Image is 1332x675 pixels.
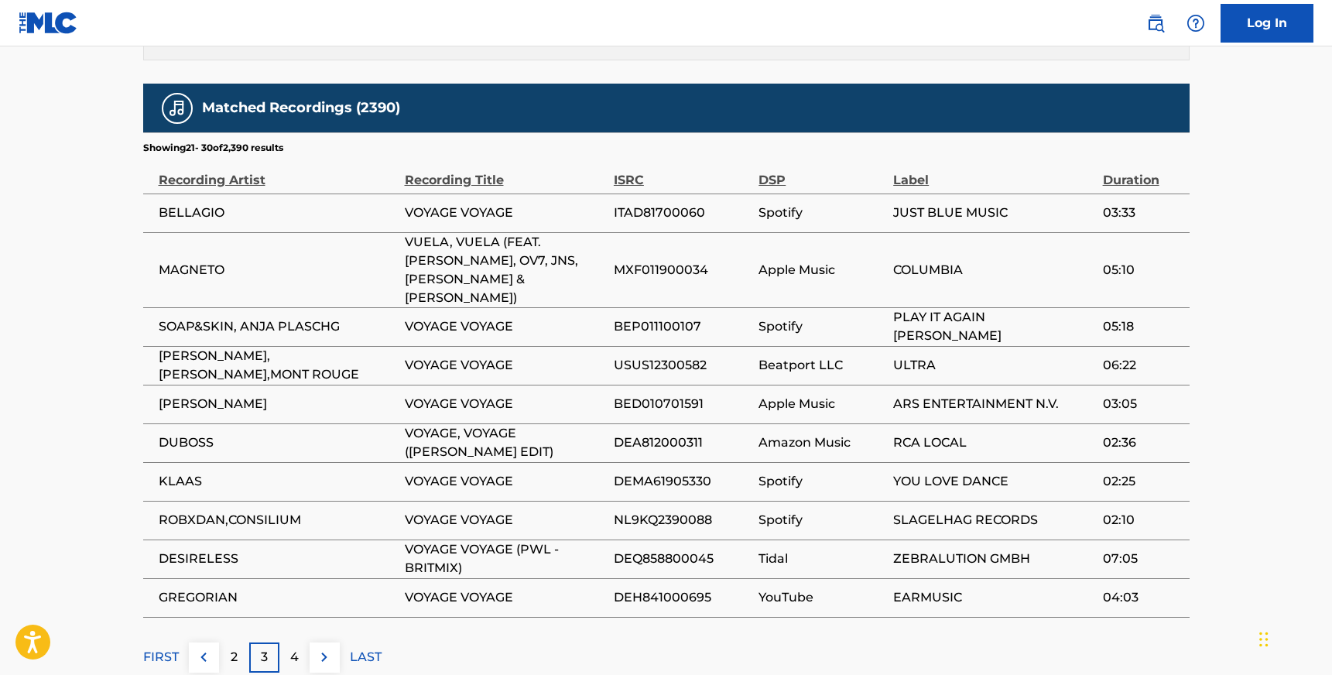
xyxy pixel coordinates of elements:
span: DEA812000311 [614,433,751,452]
span: SLAGELHAG RECORDS [893,511,1094,529]
span: 03:33 [1103,204,1182,222]
span: 06:22 [1103,356,1182,375]
iframe: Chat Widget [1255,601,1332,675]
a: Public Search [1140,8,1171,39]
div: Recording Artist [159,155,397,190]
span: VOYAGE VOYAGE [405,511,606,529]
span: VOYAGE VOYAGE [405,395,606,413]
span: Apple Music [758,395,885,413]
img: search [1146,14,1165,33]
span: VOYAGE, VOYAGE ([PERSON_NAME] EDIT) [405,424,606,461]
span: JUST BLUE MUSIC [893,204,1094,222]
p: Showing 21 - 30 of 2,390 results [143,141,283,155]
p: 3 [261,648,268,666]
span: 04:03 [1103,588,1182,607]
span: YOU LOVE DANCE [893,472,1094,491]
p: LAST [350,648,382,666]
span: [PERSON_NAME] [159,395,397,413]
img: MLC Logo [19,12,78,34]
span: DEH841000695 [614,588,751,607]
span: 05:10 [1103,261,1182,279]
span: 02:25 [1103,472,1182,491]
span: [PERSON_NAME],[PERSON_NAME],MONT ROUGE [159,347,397,384]
span: YouTube [758,588,885,607]
span: 05:18 [1103,317,1182,336]
span: DUBOSS [159,433,397,452]
p: 2 [231,648,238,666]
span: ITAD81700060 [614,204,751,222]
span: COLUMBIA [893,261,1094,279]
div: Label [893,155,1094,190]
span: 02:10 [1103,511,1182,529]
span: VOYAGE VOYAGE [405,588,606,607]
span: NL9KQ2390088 [614,511,751,529]
div: Help [1180,8,1211,39]
span: GREGORIAN [159,588,397,607]
span: MXF011900034 [614,261,751,279]
img: right [315,648,334,666]
span: ARS ENTERTAINMENT N.V. [893,395,1094,413]
div: ISRC [614,155,751,190]
span: DESIRELESS [159,550,397,568]
p: 4 [290,648,299,666]
span: VOYAGE VOYAGE [405,204,606,222]
span: 03:05 [1103,395,1182,413]
span: EARMUSIC [893,588,1094,607]
span: VUELA, VUELA (FEAT. [PERSON_NAME], OV7, JNS, [PERSON_NAME] & [PERSON_NAME]) [405,233,606,307]
span: Spotify [758,472,885,491]
span: Spotify [758,204,885,222]
span: 07:05 [1103,550,1182,568]
span: SOAP&SKIN, ANJA PLASCHG [159,317,397,336]
span: BEP011100107 [614,317,751,336]
div: Duration [1103,155,1182,190]
span: USUS12300582 [614,356,751,375]
img: left [194,648,213,666]
img: help [1186,14,1205,33]
div: DSP [758,155,885,190]
span: BED010701591 [614,395,751,413]
div: Recording Title [405,155,606,190]
span: RCA LOCAL [893,433,1094,452]
span: DEQ858800045 [614,550,751,568]
a: Log In [1221,4,1313,43]
h5: Matched Recordings (2390) [202,99,400,117]
span: KLAAS [159,472,397,491]
span: PLAY IT AGAIN [PERSON_NAME] [893,308,1094,345]
span: Amazon Music [758,433,885,452]
span: Spotify [758,511,885,529]
span: VOYAGE VOYAGE [405,317,606,336]
span: ULTRA [893,356,1094,375]
span: Apple Music [758,261,885,279]
span: BELLAGIO [159,204,397,222]
span: MAGNETO [159,261,397,279]
span: 02:36 [1103,433,1182,452]
span: VOYAGE VOYAGE [405,472,606,491]
span: ZEBRALUTION GMBH [893,550,1094,568]
span: Spotify [758,317,885,336]
p: FIRST [143,648,179,666]
span: DEMA61905330 [614,472,751,491]
span: Beatport LLC [758,356,885,375]
span: ROBXDAN,CONSILIUM [159,511,397,529]
span: Tidal [758,550,885,568]
span: VOYAGE VOYAGE [405,356,606,375]
img: Matched Recordings [168,99,187,118]
div: Drag [1259,616,1269,663]
span: VOYAGE VOYAGE (PWL - BRITMIX) [405,540,606,577]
